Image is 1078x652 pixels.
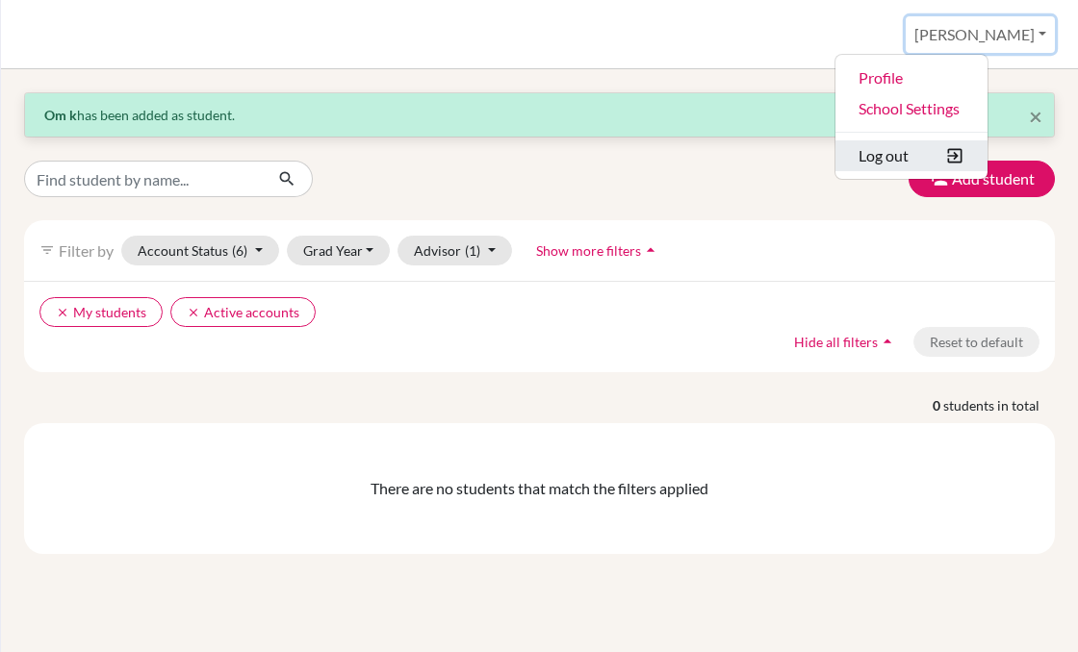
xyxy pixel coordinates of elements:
p: has been added as student. [44,105,1035,125]
i: arrow_drop_up [878,332,897,351]
strong: 0 [933,395,943,415]
button: Advisor(1) [398,236,512,265]
ul: [PERSON_NAME] [834,54,988,180]
span: students in total [943,395,1055,415]
button: Hide all filtersarrow_drop_up [778,327,913,357]
span: × [1029,102,1042,130]
button: Grad Year [287,236,391,265]
button: clearMy students [39,297,163,327]
button: Close [1029,105,1042,128]
button: Log out [835,140,988,171]
i: clear [187,306,200,319]
span: Show more filters [536,242,641,259]
button: Show more filtersarrow_drop_up [520,236,677,265]
div: There are no students that match the filters applied [39,477,1039,500]
span: Hide all filters [794,334,878,350]
i: arrow_drop_up [641,240,660,260]
strong: Om k [44,107,77,123]
a: School Settings [835,93,988,124]
input: Find student by name... [24,161,263,197]
button: Reset to default [913,327,1039,357]
span: (6) [232,242,247,259]
i: filter_list [39,242,55,258]
button: Account Status(6) [121,236,279,265]
span: (1) [465,242,480,259]
button: [PERSON_NAME] [906,16,1055,53]
i: clear [56,306,69,319]
button: clearActive accounts [170,297,316,327]
span: Filter by [59,241,114,260]
a: Profile [835,63,988,93]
